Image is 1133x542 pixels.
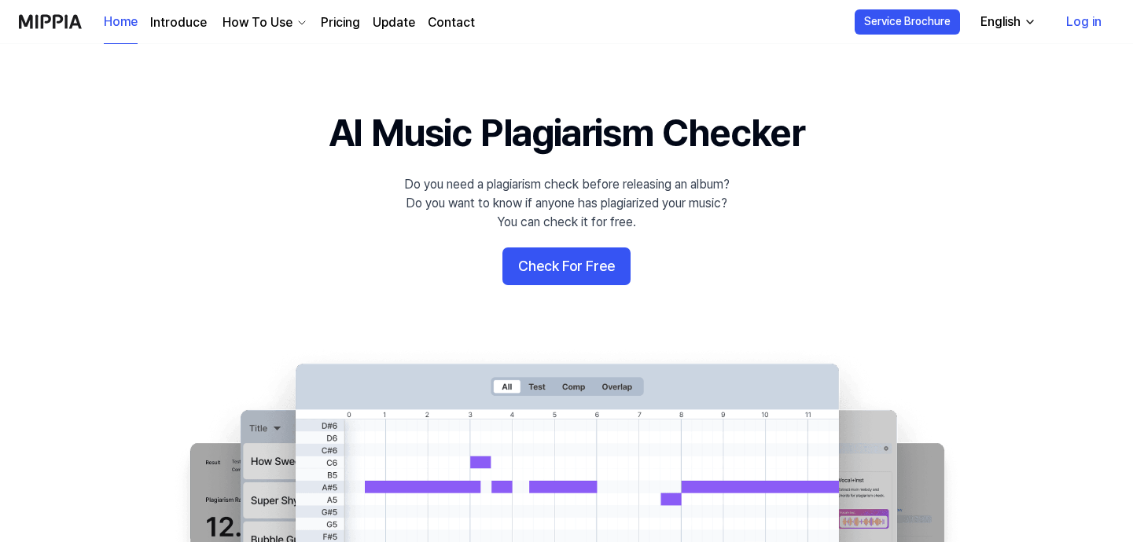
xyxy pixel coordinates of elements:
[219,13,296,32] div: How To Use
[104,1,138,44] a: Home
[977,13,1024,31] div: English
[219,13,308,32] button: How To Use
[404,175,730,232] div: Do you need a plagiarism check before releasing an album? Do you want to know if anyone has plagi...
[428,13,475,32] a: Contact
[855,9,960,35] button: Service Brochure
[150,13,207,32] a: Introduce
[502,247,631,285] button: Check For Free
[968,6,1046,38] button: English
[329,107,804,159] h1: AI Music Plagiarism Checker
[373,13,415,32] a: Update
[321,13,360,32] a: Pricing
